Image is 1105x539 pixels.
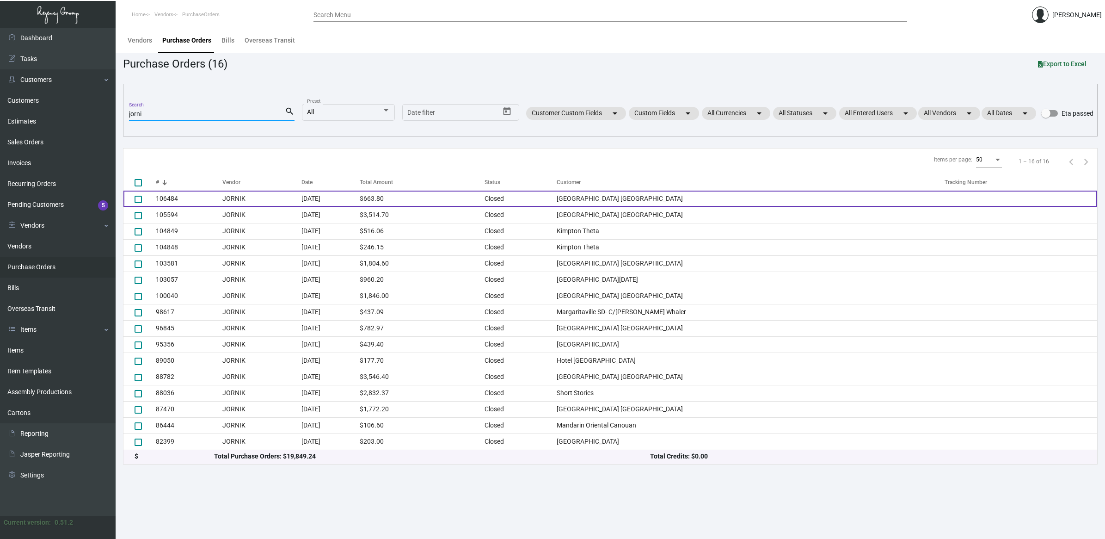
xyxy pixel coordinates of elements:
span: PurchaseOrders [182,12,220,18]
td: $663.80 [360,191,485,207]
mat-chip: Custom Fields [629,107,699,120]
div: Current version: [4,518,51,527]
td: [GEOGRAPHIC_DATA] [GEOGRAPHIC_DATA] [557,401,945,417]
div: Total Credits: $0.00 [650,452,1086,461]
td: $106.60 [360,417,485,434]
div: Total Amount [360,178,485,186]
td: Closed [485,434,557,450]
td: JORNIK [222,369,301,385]
div: Total Purchase Orders: $19,849.24 [214,452,650,461]
span: All [307,108,314,116]
td: JORNIK [222,385,301,401]
td: [DATE] [301,255,360,272]
td: $246.15 [360,239,485,255]
td: [GEOGRAPHIC_DATA] [GEOGRAPHIC_DATA] [557,191,945,207]
td: $1,846.00 [360,288,485,304]
mat-icon: arrow_drop_down [754,108,765,119]
td: Closed [485,255,557,272]
div: Purchase Orders [162,36,211,45]
mat-chip: All Vendors [918,107,980,120]
td: [GEOGRAPHIC_DATA][DATE] [557,272,945,288]
input: End date [444,109,488,117]
mat-chip: Customer Custom Fields [526,107,626,120]
td: Kimpton Theta [557,223,945,239]
span: Vendors [154,12,173,18]
td: Closed [485,336,557,353]
div: Status [485,178,500,186]
span: Home [132,12,146,18]
td: $1,804.60 [360,255,485,272]
td: 104848 [156,239,222,255]
td: [DATE] [301,353,360,369]
td: JORNIK [222,417,301,434]
td: [GEOGRAPHIC_DATA] [GEOGRAPHIC_DATA] [557,288,945,304]
td: [GEOGRAPHIC_DATA] [GEOGRAPHIC_DATA] [557,369,945,385]
td: [GEOGRAPHIC_DATA] [GEOGRAPHIC_DATA] [557,255,945,272]
div: Tracking Number [945,178,1097,186]
td: [DATE] [301,417,360,434]
td: JORNIK [222,320,301,336]
div: Vendor [222,178,301,186]
td: Closed [485,369,557,385]
div: [PERSON_NAME] [1052,10,1102,20]
td: Closed [485,223,557,239]
td: [DATE] [301,434,360,450]
td: [GEOGRAPHIC_DATA] [GEOGRAPHIC_DATA] [557,320,945,336]
div: 1 – 16 of 16 [1019,157,1049,166]
td: JORNIK [222,207,301,223]
td: 106484 [156,191,222,207]
td: Margaritaville SD- C/[PERSON_NAME] Whaler [557,304,945,320]
td: $203.00 [360,434,485,450]
span: 50 [976,156,982,163]
td: Closed [485,272,557,288]
td: [DATE] [301,304,360,320]
div: $ [135,452,214,461]
td: Closed [485,191,557,207]
td: [DATE] [301,336,360,353]
td: $439.40 [360,336,485,353]
div: Vendor [222,178,240,186]
div: Bills [221,36,234,45]
td: 86444 [156,417,222,434]
td: Closed [485,401,557,417]
div: Date [301,178,313,186]
td: JORNIK [222,191,301,207]
button: Next page [1079,154,1093,169]
td: JORNIK [222,239,301,255]
td: Closed [485,320,557,336]
td: 103057 [156,272,222,288]
td: Closed [485,207,557,223]
mat-icon: arrow_drop_down [820,108,831,119]
td: 100040 [156,288,222,304]
td: 89050 [156,353,222,369]
td: Hotel [GEOGRAPHIC_DATA] [557,353,945,369]
td: 82399 [156,434,222,450]
div: Customer [557,178,581,186]
td: Mandarin Oriental Canouan [557,417,945,434]
mat-chip: All Statuses [773,107,836,120]
td: [GEOGRAPHIC_DATA] [GEOGRAPHIC_DATA] [557,207,945,223]
mat-chip: All Entered Users [839,107,917,120]
td: JORNIK [222,288,301,304]
td: 104849 [156,223,222,239]
td: Closed [485,417,557,434]
td: 105594 [156,207,222,223]
div: # [156,178,159,186]
td: JORNIK [222,434,301,450]
td: JORNIK [222,401,301,417]
td: $3,514.70 [360,207,485,223]
div: # [156,178,222,186]
td: JORNIK [222,353,301,369]
td: [GEOGRAPHIC_DATA] [557,336,945,353]
div: Purchase Orders (16) [123,56,227,72]
td: $782.97 [360,320,485,336]
td: [DATE] [301,369,360,385]
td: JORNIK [222,304,301,320]
button: Open calendar [500,104,515,119]
mat-select: Items per page: [976,157,1002,163]
td: 95356 [156,336,222,353]
td: [DATE] [301,272,360,288]
td: [DATE] [301,401,360,417]
td: 103581 [156,255,222,272]
td: Closed [485,304,557,320]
